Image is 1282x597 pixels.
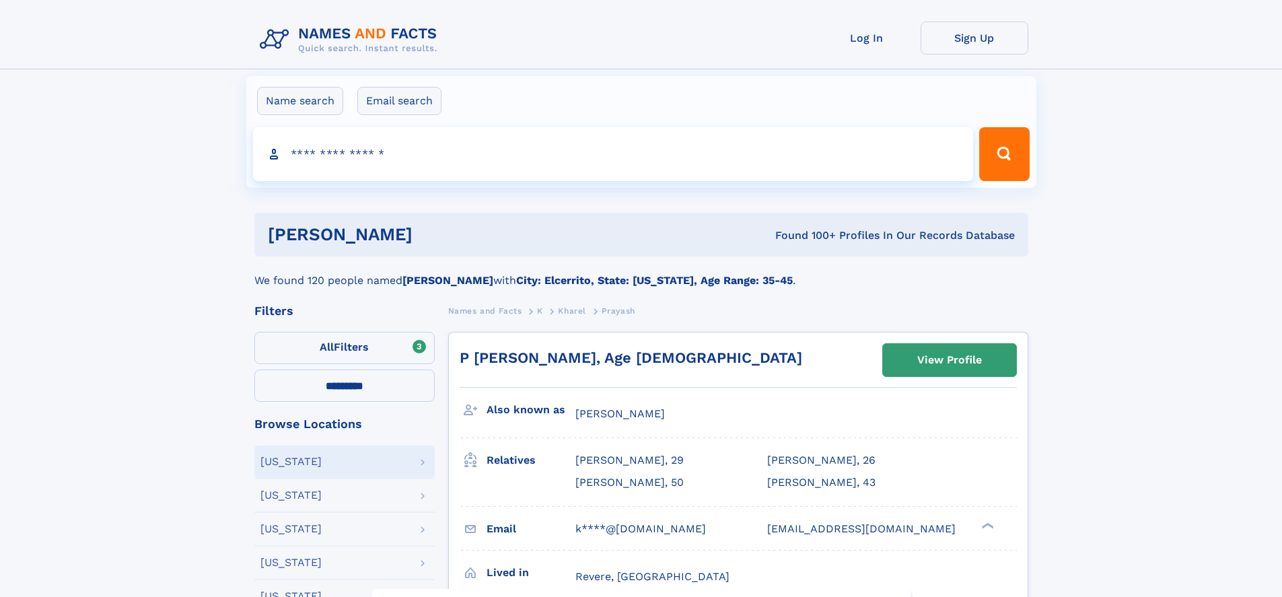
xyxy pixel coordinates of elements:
b: City: Elcerrito, State: [US_STATE], Age Range: 35-45 [516,274,793,287]
div: View Profile [917,345,982,376]
div: [US_STATE] [260,524,322,534]
div: Browse Locations [254,418,435,430]
h3: Also known as [487,398,575,421]
div: ❯ [978,521,995,530]
span: Prayash [602,306,635,316]
span: All [320,341,334,353]
label: Name search [257,87,343,115]
a: Names and Facts [448,302,522,319]
h3: Lived in [487,561,575,584]
h3: Relatives [487,449,575,472]
div: We found 120 people named with . [254,256,1028,289]
a: P [PERSON_NAME], Age [DEMOGRAPHIC_DATA] [460,349,802,366]
span: K [537,306,543,316]
a: K [537,302,543,319]
span: Revere, [GEOGRAPHIC_DATA] [575,570,729,583]
h1: [PERSON_NAME] [268,226,594,243]
div: Found 100+ Profiles In Our Records Database [594,228,1015,243]
a: [PERSON_NAME], 50 [575,475,684,490]
a: Sign Up [921,22,1028,55]
label: Filters [254,332,435,364]
b: [PERSON_NAME] [402,274,493,287]
div: [US_STATE] [260,557,322,568]
span: [PERSON_NAME] [575,407,665,420]
div: [US_STATE] [260,456,322,467]
h3: Email [487,518,575,540]
div: [US_STATE] [260,490,322,501]
a: Log In [813,22,921,55]
span: [EMAIL_ADDRESS][DOMAIN_NAME] [767,522,956,535]
a: [PERSON_NAME], 43 [767,475,876,490]
div: Filters [254,305,435,317]
input: search input [253,127,974,181]
a: [PERSON_NAME], 29 [575,453,684,468]
span: Kharel [558,306,586,316]
a: View Profile [883,344,1016,376]
img: Logo Names and Facts [254,22,448,58]
button: Search Button [979,127,1029,181]
a: Kharel [558,302,586,319]
label: Email search [357,87,441,115]
a: [PERSON_NAME], 26 [767,453,876,468]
